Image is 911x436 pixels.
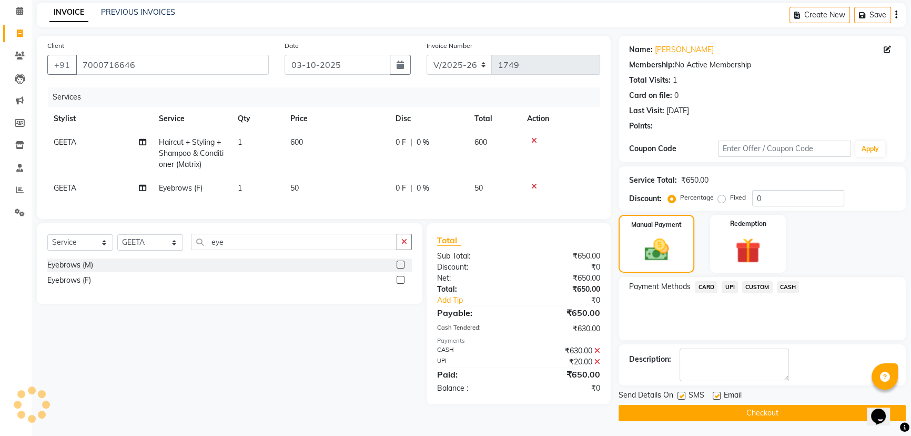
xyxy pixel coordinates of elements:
div: ₹630.00 [519,345,608,356]
span: 0 % [417,183,429,194]
span: 0 F [396,137,406,148]
span: Email [724,390,742,403]
div: ₹0 [519,262,608,273]
div: Balance : [429,383,519,394]
label: Client [47,41,64,51]
label: Percentage [680,193,714,202]
div: ₹650.00 [519,306,608,319]
span: SMS [689,390,704,403]
span: CARD [695,281,717,293]
span: | [410,183,412,194]
div: ₹650.00 [519,284,608,295]
div: Services [48,87,608,107]
div: ₹0 [533,295,608,306]
img: _cash.svg [637,236,676,264]
a: INVOICE [49,3,88,22]
div: Membership: [629,60,675,71]
img: _gift.svg [727,235,768,266]
div: Eyebrows (F) [47,275,91,286]
div: Coupon Code [629,143,718,154]
th: Action [521,107,600,131]
button: Checkout [619,405,906,421]
span: 1 [238,183,242,193]
div: ₹650.00 [519,273,608,284]
div: Name: [629,44,653,55]
div: Points: [629,121,653,132]
span: | [410,137,412,148]
div: Total Visits: [629,75,671,86]
span: Eyebrows (F) [159,183,203,193]
span: Haircut + Styling + Shampoo & Conditioner (Matrix) [159,137,224,169]
div: ₹0 [519,383,608,394]
div: 0 [674,90,679,101]
a: PREVIOUS INVOICES [101,7,175,17]
div: Card on file: [629,90,672,101]
span: CUSTOM [742,281,773,293]
span: Total [437,235,461,246]
a: [PERSON_NAME] [655,44,714,55]
div: Discount: [629,193,662,204]
div: ₹630.00 [519,323,608,334]
div: Cash Tendered: [429,323,519,334]
div: [DATE] [666,105,689,116]
span: GEETA [54,137,76,147]
button: +91 [47,55,77,75]
span: 0 F [396,183,406,194]
span: CASH [777,281,799,293]
div: UPI [429,356,519,368]
input: Enter Offer / Coupon Code [718,141,851,157]
iframe: chat widget [867,394,900,425]
div: Description: [629,354,671,365]
div: 1 [673,75,677,86]
div: Total: [429,284,519,295]
input: Search by Name/Mobile/Email/Code [76,55,269,75]
div: Net: [429,273,519,284]
th: Total [468,107,521,131]
div: Service Total: [629,175,677,186]
button: Apply [855,141,885,157]
span: 50 [290,183,299,193]
div: Eyebrows (M) [47,260,93,271]
label: Date [285,41,299,51]
th: Price [284,107,389,131]
th: Qty [231,107,284,131]
button: Create New [789,7,850,23]
div: Discount: [429,262,519,273]
span: Payment Methods [629,281,691,292]
span: 50 [474,183,483,193]
div: ₹20.00 [519,356,608,368]
div: Payable: [429,306,519,319]
label: Manual Payment [631,220,682,230]
div: Last Visit: [629,105,664,116]
span: 1 [238,137,242,147]
div: ₹650.00 [519,368,608,381]
span: UPI [722,281,738,293]
div: ₹650.00 [681,175,708,186]
div: Sub Total: [429,251,519,262]
div: ₹650.00 [519,251,608,262]
a: Add Tip [429,295,534,306]
label: Fixed [730,193,746,202]
div: Payments [437,336,601,345]
span: GEETA [54,183,76,193]
th: Disc [389,107,468,131]
div: No Active Membership [629,60,895,71]
span: Send Details On [619,390,673,403]
input: Search or Scan [191,234,397,250]
label: Invoice Number [427,41,472,51]
div: Paid: [429,368,519,381]
span: 0 % [417,137,429,148]
th: Service [153,107,231,131]
button: Save [854,7,891,23]
label: Redemption [730,219,766,229]
div: CASH [429,345,519,356]
th: Stylist [47,107,153,131]
span: 600 [290,137,303,147]
span: 600 [474,137,487,147]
